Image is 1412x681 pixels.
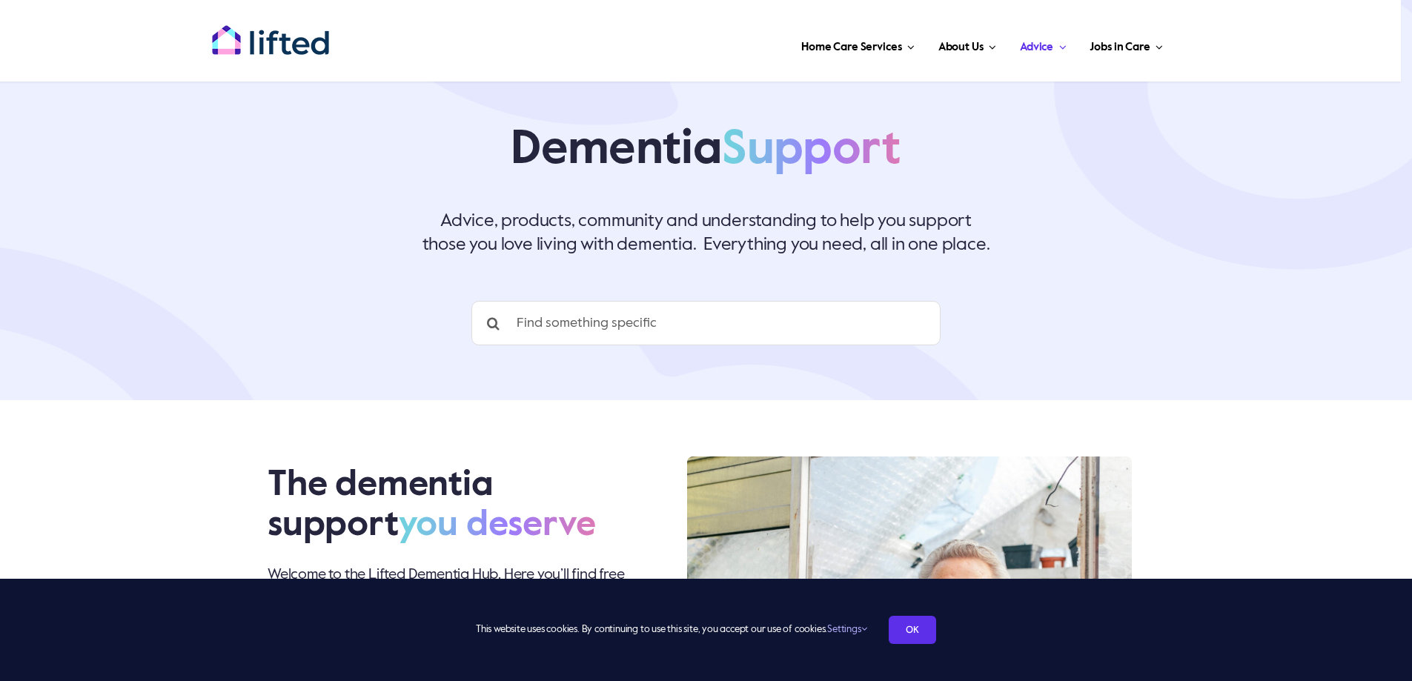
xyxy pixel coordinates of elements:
span: About Us [938,36,984,59]
a: OK [889,616,936,644]
h1: Dementia [216,120,1195,179]
p: The dementia support [268,465,635,545]
span: This website uses cookies. By continuing to use this site, you accept our use of cookies. [476,618,866,642]
span: you deserve [399,505,596,545]
input: Search [471,301,516,345]
span: Support [722,120,901,179]
a: lifted-logo [211,24,330,39]
a: Advice [1015,22,1070,67]
a: Settings [827,625,866,634]
a: Jobs in Care [1085,22,1167,67]
a: About Us [934,22,1001,67]
span: Home Care Services [801,36,901,59]
span: Jobs in Care [1090,36,1150,59]
a: Home Care Services [797,22,919,67]
input: Find something specific [471,301,941,345]
nav: Main Menu [377,22,1167,67]
span: Advice [1020,36,1053,59]
p: Advice, products, community and understanding to help you support those you love living with deme... [420,209,992,256]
